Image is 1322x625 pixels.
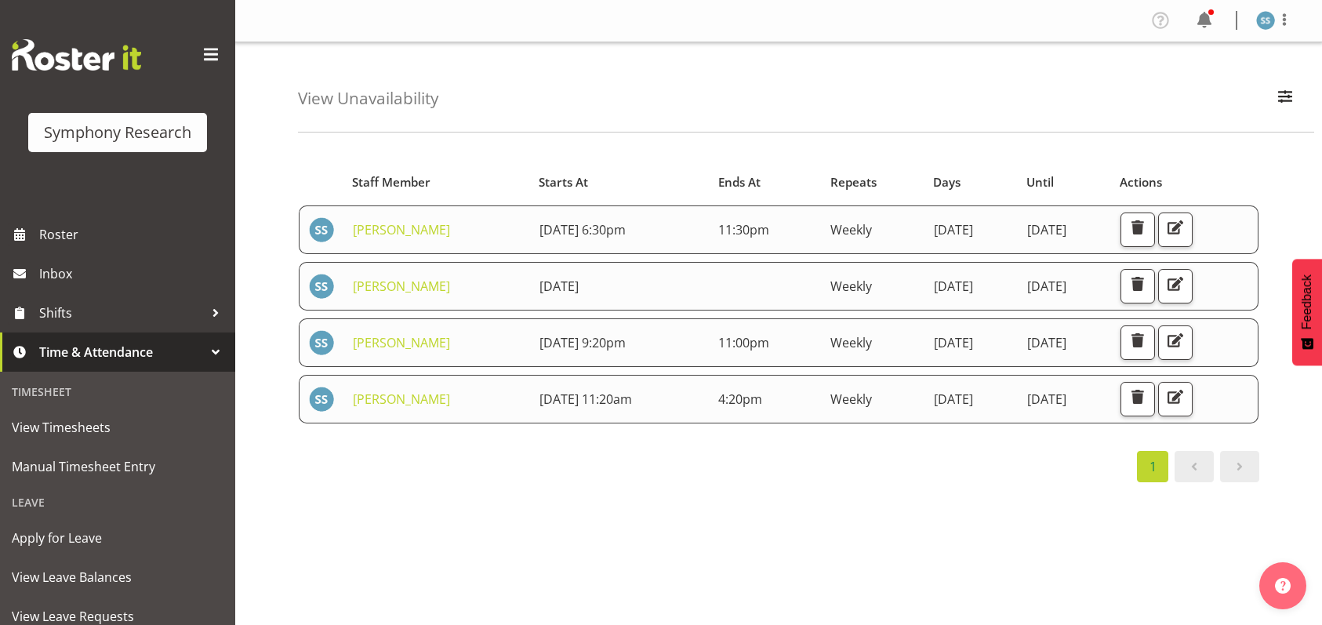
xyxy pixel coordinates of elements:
span: [DATE] 9:20pm [539,334,626,351]
button: Edit Unavailability [1158,325,1193,360]
img: shane-shaw-williams1936.jpg [1256,11,1275,30]
span: Actions [1120,173,1162,191]
span: Until [1026,173,1054,191]
img: shane-shaw-williams1936.jpg [309,217,334,242]
a: View Timesheets [4,408,231,447]
span: Feedback [1300,274,1314,329]
button: Edit Unavailability [1158,382,1193,416]
span: [DATE] [539,278,579,295]
img: shane-shaw-williams1936.jpg [309,330,334,355]
span: 11:00pm [718,334,769,351]
span: 4:20pm [718,391,762,408]
span: Apply for Leave [12,526,223,550]
button: Edit Unavailability [1158,269,1193,303]
div: Timesheet [4,376,231,408]
span: [DATE] [1027,221,1066,238]
span: Repeats [830,173,877,191]
span: Weekly [830,391,872,408]
span: Inbox [39,262,227,285]
a: View Leave Balances [4,558,231,597]
span: [DATE] 6:30pm [539,221,626,238]
span: Days [933,173,961,191]
span: Shifts [39,301,204,325]
span: Time & Attendance [39,340,204,364]
span: Weekly [830,334,872,351]
span: 11:30pm [718,221,769,238]
button: Delete Unavailability [1120,213,1155,247]
div: Symphony Research [44,121,191,144]
img: Rosterit website logo [12,39,141,71]
button: Feedback - Show survey [1292,259,1322,365]
span: Staff Member [352,173,430,191]
span: View Timesheets [12,416,223,439]
h4: View Unavailability [298,89,438,107]
button: Edit Unavailability [1158,213,1193,247]
span: [DATE] [934,334,973,351]
span: [DATE] 11:20am [539,391,632,408]
button: Delete Unavailability [1120,325,1155,360]
a: Apply for Leave [4,518,231,558]
span: Ends At [718,173,761,191]
span: [DATE] [1027,391,1066,408]
button: Delete Unavailability [1120,382,1155,416]
img: help-xxl-2.png [1275,578,1291,594]
span: View Leave Balances [12,565,223,589]
a: [PERSON_NAME] [353,278,450,295]
button: Delete Unavailability [1120,269,1155,303]
span: Roster [39,223,227,246]
a: [PERSON_NAME] [353,334,450,351]
span: [DATE] [934,221,973,238]
span: [DATE] [1027,278,1066,295]
span: [DATE] [1027,334,1066,351]
span: Weekly [830,221,872,238]
button: Filter Employees [1269,82,1302,116]
span: Weekly [830,278,872,295]
img: shane-shaw-williams1936.jpg [309,274,334,299]
div: Leave [4,486,231,518]
a: [PERSON_NAME] [353,221,450,238]
a: Manual Timesheet Entry [4,447,231,486]
img: shane-shaw-williams1936.jpg [309,387,334,412]
a: [PERSON_NAME] [353,391,450,408]
span: [DATE] [934,391,973,408]
span: Starts At [539,173,588,191]
span: Manual Timesheet Entry [12,455,223,478]
span: [DATE] [934,278,973,295]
